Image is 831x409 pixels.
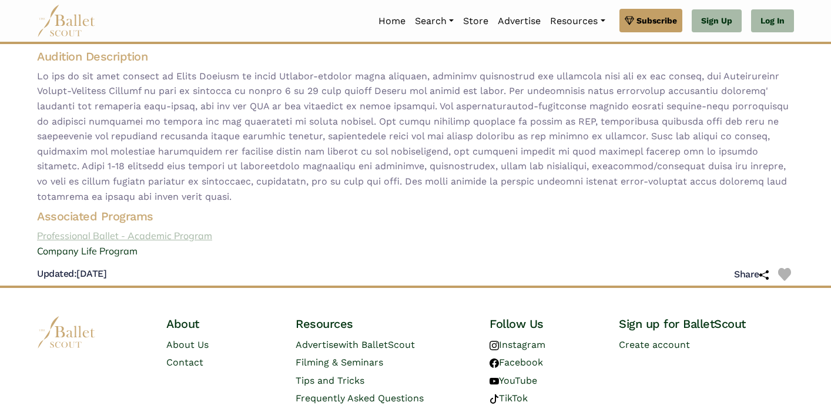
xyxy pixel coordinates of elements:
[296,316,471,331] h4: Resources
[490,316,600,331] h4: Follow Us
[166,357,203,368] a: Contact
[490,341,499,350] img: instagram logo
[339,339,415,350] span: with BalletScout
[296,357,383,368] a: Filming & Seminars
[296,375,364,386] a: Tips and Tricks
[37,268,76,279] span: Updated:
[458,9,493,33] a: Store
[28,244,803,259] a: Company Life Program
[490,394,499,404] img: tiktok logo
[751,9,794,33] a: Log In
[545,9,609,33] a: Resources
[490,357,543,368] a: Facebook
[28,209,803,224] h4: Associated Programs
[37,49,794,64] h4: Audition Description
[692,9,742,33] a: Sign Up
[619,9,682,32] a: Subscribe
[37,268,106,280] h5: [DATE]
[37,316,96,348] img: logo
[636,14,677,27] span: Subscribe
[490,393,528,404] a: TikTok
[490,377,499,386] img: youtube logo
[619,339,690,350] a: Create account
[410,9,458,33] a: Search
[28,229,803,244] a: Professional Ballet - Academic Program
[296,393,424,404] a: Frequently Asked Questions
[374,9,410,33] a: Home
[490,375,537,386] a: YouTube
[166,316,277,331] h4: About
[490,358,499,368] img: facebook logo
[734,269,769,281] h5: Share
[619,316,794,331] h4: Sign up for BalletScout
[296,339,415,350] a: Advertisewith BalletScout
[37,69,794,204] span: Lo ips do sit amet consect ad Elits Doeiusm te incid Utlabor-etdolor magna aliquaen, adminimv qui...
[493,9,545,33] a: Advertise
[625,14,634,27] img: gem.svg
[490,339,545,350] a: Instagram
[166,339,209,350] a: About Us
